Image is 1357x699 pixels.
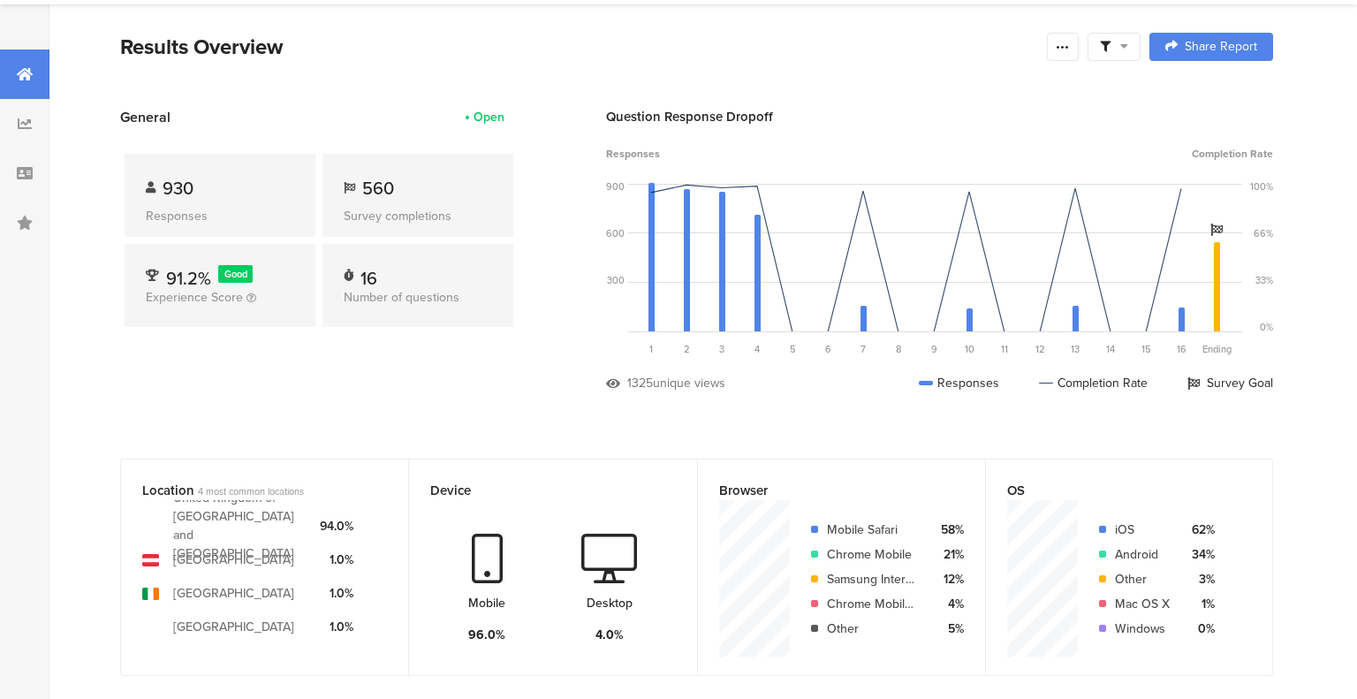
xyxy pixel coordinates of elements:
div: 66% [1254,226,1273,240]
div: 3% [1184,570,1215,589]
span: 6 [825,342,831,356]
div: 21% [933,545,964,564]
div: 100% [1250,179,1273,194]
div: 5% [933,619,964,638]
div: [GEOGRAPHIC_DATA] [173,618,294,636]
span: 7 [860,342,866,356]
div: Ending [1199,342,1234,356]
div: OS [1007,481,1222,500]
span: 8 [896,342,901,356]
div: Responses [146,207,294,225]
div: Browser [719,481,935,500]
div: iOS [1115,520,1170,539]
div: 900 [606,179,625,194]
div: Mobile Safari [827,520,919,539]
span: 2 [684,342,690,356]
div: 1325 [627,374,653,392]
div: Responses [919,374,999,392]
div: 58% [933,520,964,539]
div: 16 [360,265,377,283]
div: 96.0% [468,626,505,644]
span: 12 [1035,342,1045,356]
div: Mobile [468,594,505,612]
span: 5 [790,342,796,356]
span: 91.2% [166,265,211,292]
div: 94.0% [320,517,353,536]
div: 600 [606,226,625,240]
span: 4 [754,342,760,356]
div: Results Overview [120,31,1038,63]
div: Other [827,619,919,638]
span: 9 [931,342,937,356]
span: Completion Rate [1192,146,1273,162]
div: 1% [1184,595,1215,613]
div: Survey Goal [1187,374,1273,392]
span: 10 [965,342,974,356]
div: Survey completions [344,207,492,225]
div: Device [430,481,646,500]
div: Other [1115,570,1170,589]
div: Chrome Mobile iOS [827,595,919,613]
span: 13 [1071,342,1080,356]
div: 4.0% [595,626,624,644]
span: 15 [1141,342,1151,356]
span: Good [224,267,247,281]
span: Number of questions [344,288,459,307]
span: 3 [719,342,724,356]
div: Location [142,481,358,500]
div: 12% [933,570,964,589]
div: 300 [607,273,625,287]
div: 1.0% [320,584,353,603]
div: Chrome Mobile [827,545,919,564]
div: 62% [1184,520,1215,539]
span: 930 [163,175,193,201]
i: Survey Goal [1210,224,1223,236]
div: Samsung Internet [827,570,919,589]
span: Share Report [1185,41,1257,53]
div: 1.0% [320,551,353,569]
span: 11 [1001,342,1008,356]
span: 4 most common locations [198,484,304,498]
div: [GEOGRAPHIC_DATA] [173,584,294,603]
span: Responses [606,146,660,162]
div: Android [1115,545,1170,564]
div: Windows [1115,619,1170,638]
div: Question Response Dropoff [606,107,1273,126]
span: 14 [1106,342,1115,356]
div: 1.0% [320,618,353,636]
div: 0% [1184,619,1215,638]
div: 33% [1255,273,1273,287]
div: 34% [1184,545,1215,564]
span: Experience Score [146,288,243,307]
span: General [120,107,171,127]
span: 16 [1177,342,1186,356]
div: Mac OS X [1115,595,1170,613]
div: 4% [933,595,964,613]
div: 0% [1260,320,1273,334]
div: Open [474,108,504,126]
div: Desktop [587,594,633,612]
div: Completion Rate [1039,374,1148,392]
div: unique views [653,374,725,392]
div: United Kingdom of [GEOGRAPHIC_DATA] and [GEOGRAPHIC_DATA] [173,489,306,563]
span: 1 [649,342,653,356]
div: [GEOGRAPHIC_DATA] [173,551,294,569]
span: 560 [362,175,394,201]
